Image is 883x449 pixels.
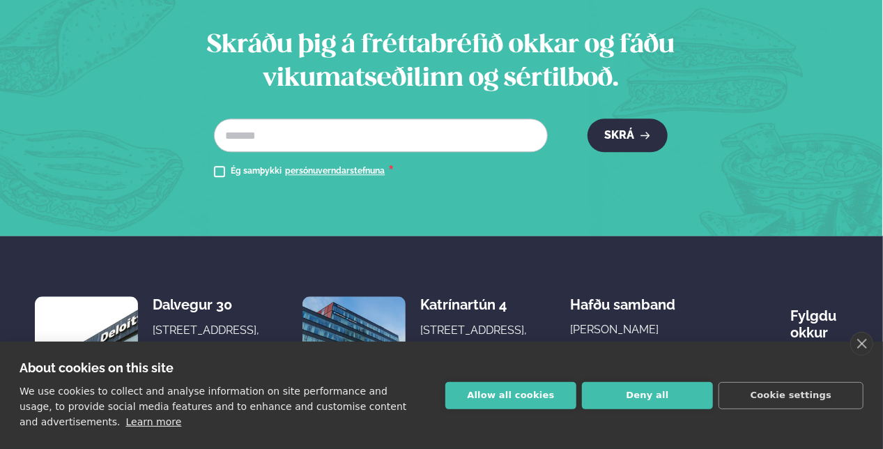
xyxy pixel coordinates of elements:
[20,386,406,427] p: We use cookies to collect and analyse information on site performance and usage, to provide socia...
[20,360,174,375] strong: About cookies on this site
[420,322,531,356] div: [STREET_ADDRESS], [GEOGRAPHIC_DATA]
[153,322,263,356] div: [STREET_ADDRESS], [GEOGRAPHIC_DATA]
[231,163,394,180] div: Ég samþykki
[571,321,751,372] a: [PERSON_NAME][EMAIL_ADDRESS][DOMAIN_NAME]
[571,285,676,313] span: Hafðu samband
[420,296,531,313] div: Katrínartún 4
[126,416,182,427] a: Learn more
[790,296,848,341] div: Fylgdu okkur
[285,166,385,177] a: persónuverndarstefnuna
[302,296,406,399] img: image alt
[445,382,576,409] button: Allow all cookies
[582,382,713,409] button: Deny all
[850,332,873,356] a: close
[35,296,138,399] img: image alt
[588,119,668,152] button: Skrá
[153,296,263,313] div: Dalvegur 30
[167,29,715,96] h2: Skráðu þig á fréttabréfið okkar og fáðu vikumatseðilinn og sértilboð.
[719,382,863,409] button: Cookie settings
